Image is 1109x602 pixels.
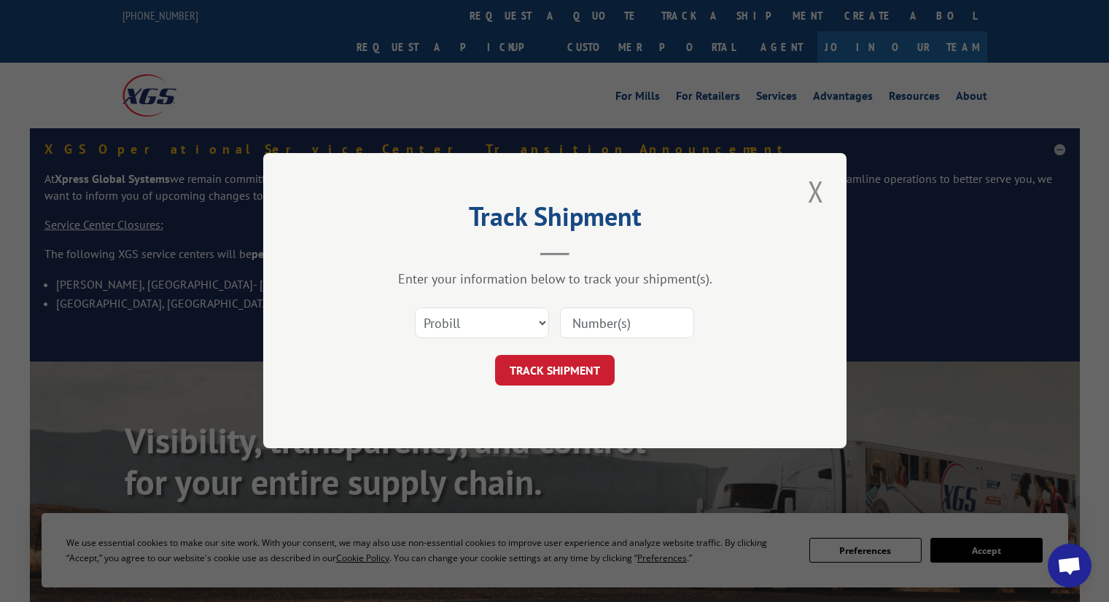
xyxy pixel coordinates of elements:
button: Close modal [803,171,828,211]
h2: Track Shipment [336,206,774,234]
a: Open chat [1048,544,1092,587]
button: TRACK SHIPMENT [495,356,615,386]
div: Enter your information below to track your shipment(s). [336,271,774,288]
input: Number(s) [560,308,694,339]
